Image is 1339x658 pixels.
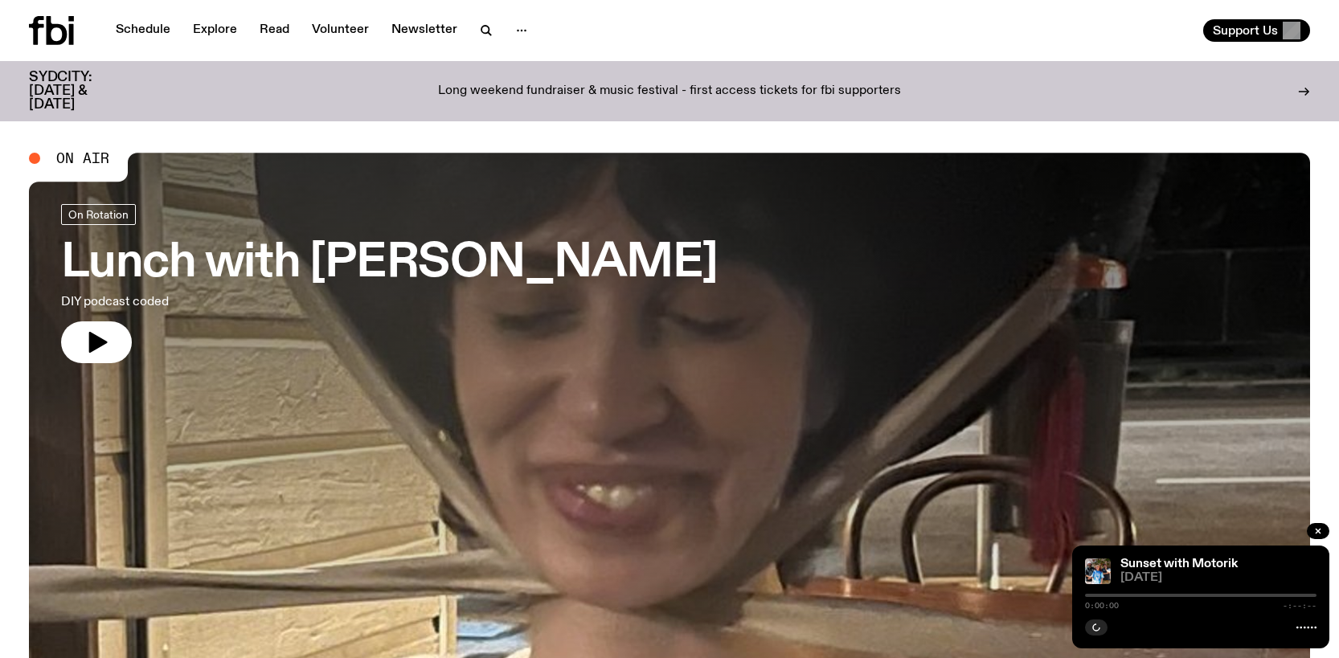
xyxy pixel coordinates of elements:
span: Support Us [1213,23,1278,38]
h3: Lunch with [PERSON_NAME] [61,241,718,286]
a: Schedule [106,19,180,42]
span: 0:00:00 [1085,602,1119,610]
a: Sunset with Motorik [1120,558,1238,570]
a: Explore [183,19,247,42]
p: DIY podcast coded [61,292,473,312]
a: Volunteer [302,19,379,42]
span: On Air [56,151,109,166]
a: Read [250,19,299,42]
img: Andrew, Reenie, and Pat stand in a row, smiling at the camera, in dappled light with a vine leafe... [1085,558,1111,584]
h3: SYDCITY: [DATE] & [DATE] [29,71,132,112]
a: On Rotation [61,204,136,225]
span: [DATE] [1120,572,1316,584]
a: Lunch with [PERSON_NAME]DIY podcast coded [61,204,718,363]
p: Long weekend fundraiser & music festival - first access tickets for fbi supporters [438,84,901,99]
span: On Rotation [68,208,129,220]
span: -:--:-- [1283,602,1316,610]
button: Support Us [1203,19,1310,42]
a: Newsletter [382,19,467,42]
